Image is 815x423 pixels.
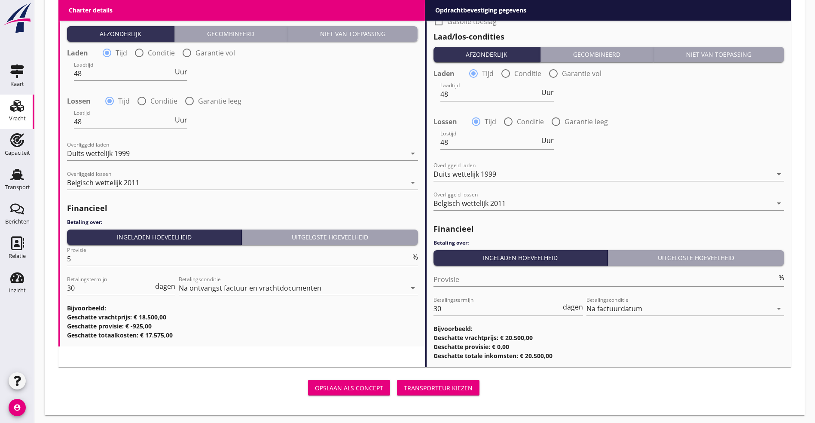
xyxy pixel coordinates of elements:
button: Gecombineerd [174,26,287,42]
div: Belgisch wettelijk 2011 [67,179,139,187]
button: Ingeladen hoeveelheid [433,250,608,266]
input: Provisie [433,273,777,286]
h3: Geschatte vrachtprijs: € 18.500,00 [67,313,418,322]
div: Na factuurdatum [586,305,642,313]
strong: Lossen [67,97,91,105]
div: Uitgeloste hoeveelheid [611,253,781,262]
input: Laadtijd [440,87,540,101]
label: Conditie [148,49,175,57]
div: Na ontvangst factuur en vrachtdocumenten [179,284,321,292]
div: Relatie [9,253,26,259]
i: arrow_drop_down [774,169,784,179]
div: dagen [153,283,175,290]
input: Betalingstermijn [67,281,153,295]
strong: Laden [433,69,455,78]
label: Garantie vol [562,69,601,78]
h2: Financieel [433,223,784,235]
h2: Laad/los-condities [67,10,418,22]
div: Inzicht [9,288,26,293]
h2: Laad/los-condities [433,31,784,43]
input: Lostijd [440,135,540,149]
input: Laadtijd [74,67,173,80]
h3: Geschatte provisie: € -925,00 [67,322,418,331]
label: Garantie vol [195,49,235,57]
div: Transport [5,184,30,190]
div: Vracht [9,116,26,121]
span: Uur [541,137,554,144]
label: Tijd [118,97,130,105]
input: Provisie [67,252,411,266]
button: Niet van toepassing [287,26,418,42]
button: Afzonderlijk [433,47,541,62]
span: Uur [541,89,554,96]
button: Transporteur kiezen [397,380,479,395]
i: arrow_drop_down [408,148,418,159]
label: Conditie [514,69,541,78]
h3: Geschatte vrachtprijs: € 20.500,00 [433,333,784,342]
label: Tijd [116,49,127,57]
label: Tijd [482,69,494,78]
div: Uitgeloste hoeveelheid [245,233,415,242]
h3: Geschatte totale inkomsten: € 20.500,00 [433,351,784,360]
div: % [411,254,418,261]
span: Uur [175,116,187,123]
h2: Financieel [67,202,418,214]
h4: Betaling over: [433,239,784,247]
label: Garantie leeg [198,97,241,105]
div: Kaart [10,81,24,87]
div: Capaciteit [5,150,30,156]
i: arrow_drop_down [774,198,784,208]
h3: Geschatte totaalkosten: € 17.575,00 [67,331,418,340]
h3: Geschatte provisie: € 0,00 [433,342,784,351]
div: Ingeladen hoeveelheid [70,233,238,242]
h3: Bijvoorbeeld: [67,303,418,313]
strong: Laden [67,49,88,57]
i: arrow_drop_down [408,283,418,293]
div: Afzonderlijk [437,50,537,59]
label: Conditie [150,97,177,105]
button: Opslaan als concept [308,380,390,395]
div: Duits wettelijk 1999 [67,150,130,157]
label: Garantie leeg [565,117,608,126]
label: Gasolie toeslag [447,17,497,26]
label: Onder voorbehoud van voorgaande reis [447,5,578,14]
button: Gecombineerd [540,47,653,62]
div: Transporteur kiezen [404,383,473,392]
h3: Bijvoorbeeld: [433,324,784,333]
div: Gecombineerd [178,29,284,38]
button: Afzonderlijk [67,26,174,42]
label: Conditie [517,117,544,126]
button: Uitgeloste hoeveelheid [608,250,784,266]
input: Lostijd [74,115,173,129]
strong: Lossen [433,117,457,126]
button: Uitgeloste hoeveelheid [242,230,418,245]
div: % [777,274,784,281]
div: Ingeladen hoeveelheid [437,253,604,262]
i: account_circle [9,399,26,416]
div: Belgisch wettelijk 2011 [433,199,506,207]
h4: Betaling over: [67,218,418,226]
div: dagen [561,303,583,310]
span: Uur [175,68,187,75]
i: arrow_drop_down [408,178,418,188]
div: Gecombineerd [544,50,650,59]
div: Berichten [5,219,30,224]
img: logo-small.a267ee39.svg [2,2,33,34]
div: Opslaan als concept [315,383,383,392]
div: Niet van toepassing [291,29,415,38]
label: Tijd [485,117,496,126]
i: arrow_drop_down [774,303,784,314]
button: Ingeladen hoeveelheid [67,230,242,245]
div: Niet van toepassing [657,50,781,59]
button: Niet van toepassing [653,47,784,62]
div: Duits wettelijk 1999 [433,170,496,178]
input: Betalingstermijn [433,302,562,316]
div: Afzonderlijk [70,29,171,38]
